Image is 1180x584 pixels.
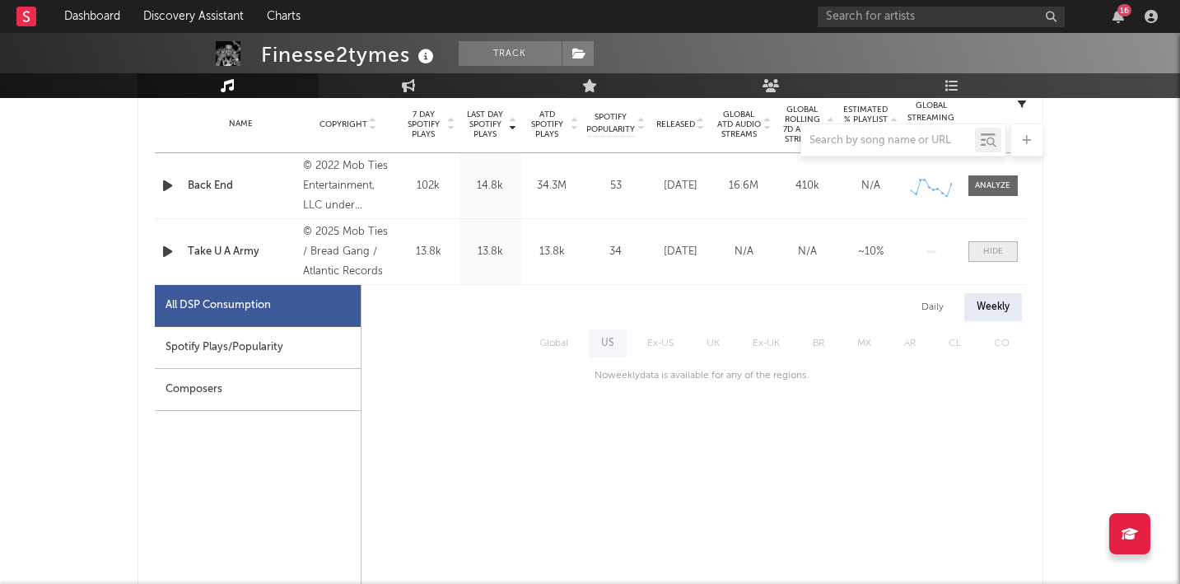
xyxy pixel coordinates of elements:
div: 410k [780,178,835,194]
span: Global Rolling 7D Audio Streams [780,105,825,144]
span: Copyright [319,119,367,129]
button: 16 [1112,10,1124,23]
div: No weekly data is available for any of the regions. [578,366,809,385]
div: N/A [843,178,898,194]
div: 13.8k [464,244,517,260]
div: ~ 10 % [843,244,898,260]
span: ATD Spotify Plays [525,110,569,139]
div: [DATE] [653,244,708,260]
div: 34 [587,244,645,260]
div: All DSP Consumption [166,296,271,315]
div: N/A [716,244,772,260]
div: Composers [155,369,361,411]
div: [DATE] [653,178,708,194]
div: N/A [780,244,835,260]
span: Spotify Popularity [586,111,635,136]
div: 14.8k [464,178,517,194]
div: 13.8k [525,244,579,260]
span: 7 Day Spotify Plays [402,110,445,139]
input: Search for artists [818,7,1065,27]
div: Daily [909,293,956,321]
span: Last Day Spotify Plays [464,110,507,139]
div: Weekly [964,293,1022,321]
a: Take U A Army [188,244,296,260]
span: Released [656,119,695,129]
span: Estimated % Playlist Streams Last Day [843,105,888,144]
div: 34.3M [525,178,579,194]
div: Spotify Plays/Popularity [155,327,361,369]
input: Search by song name or URL [801,134,975,147]
div: Global Streaming Trend (Last 60D) [907,100,956,149]
span: Global ATD Audio Streams [716,110,762,139]
div: Name [188,118,296,130]
div: 16.6M [716,178,772,194]
div: 16 [1117,4,1131,16]
div: © 2022 Mob Ties Entertainment, LLC under exclusive license to Atlantic Records [303,157,393,216]
div: © 2025 Mob Ties / Bread Gang / Atlantic Records [303,222,393,282]
div: 102k [402,178,455,194]
div: 53 [587,178,645,194]
button: Track [459,41,562,66]
a: Back End [188,178,296,194]
div: Finesse2tymes [261,41,438,68]
div: All DSP Consumption [155,285,361,327]
div: 13.8k [402,244,455,260]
